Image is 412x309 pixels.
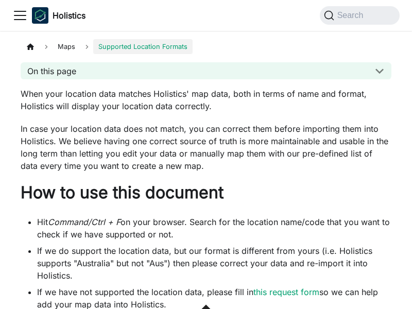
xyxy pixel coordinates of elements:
[32,7,48,24] img: Holistics
[21,62,391,79] button: On this page
[21,182,391,203] h1: How to use this document
[21,39,40,54] a: Home page
[32,7,85,24] a: HolisticsHolisticsHolistics
[37,245,391,282] li: If we do support the location data, but our format is different from yours (i.e. Holistics suppor...
[21,39,391,54] nav: Breadcrumbs
[53,39,80,54] span: Maps
[93,39,193,54] span: Supported Location Formats
[48,217,121,227] em: Command/Ctrl + F
[53,9,85,22] b: Holistics
[320,6,400,25] button: Search (Command+K)
[21,123,391,172] p: In case your location data does not match, you can correct them before importing them into Holist...
[12,8,28,23] button: Toggle navigation bar
[334,11,370,20] span: Search
[253,287,319,297] a: this request form
[37,216,391,241] li: Hit on your browser. Search for the location name/code that you want to check if we have supporte...
[21,88,391,112] p: When your location data matches Holistics' map data, both in terms of name and format, Holistics ...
